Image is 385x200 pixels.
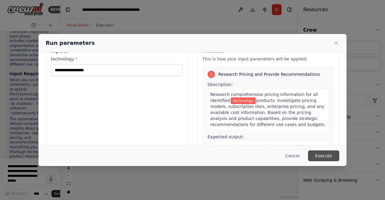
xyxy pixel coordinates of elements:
[231,97,256,104] span: Variable: technology
[208,82,233,87] span: Description:
[210,144,325,179] span: A complete pricing analysis report in markdown format with pricing information for all products (...
[281,150,304,161] button: Cancel
[218,71,320,77] span: Research Pricing and Provide Recommendations
[51,56,183,62] label: technology
[210,92,318,103] span: Research comprehensive pricing information for all identified
[46,39,95,47] h2: Run parameters
[202,56,334,62] p: This is how your input parameters will be applied:
[208,134,244,139] span: Expected output:
[208,71,215,78] div: 3
[210,98,326,127] span: products. Investigate pricing models, subscription tiers, enterprise pricing, and any available c...
[308,150,339,161] button: Execute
